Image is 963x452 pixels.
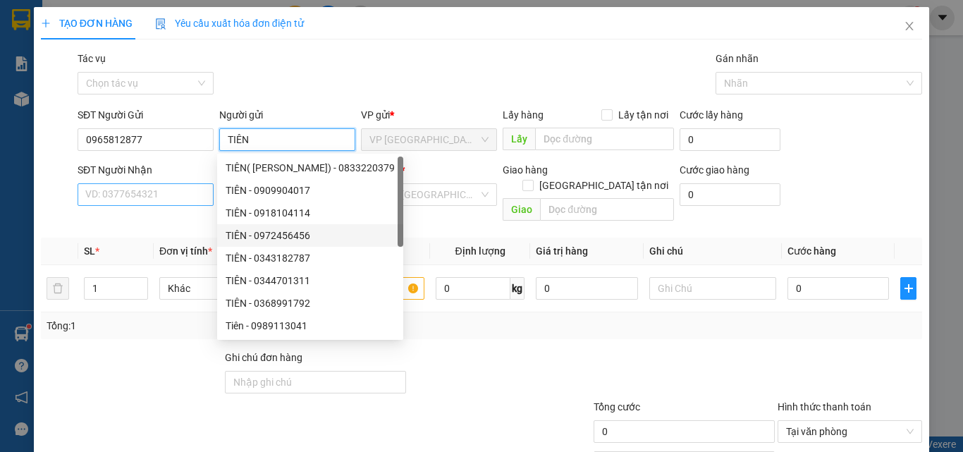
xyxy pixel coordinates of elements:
[901,283,916,294] span: plus
[455,245,505,257] span: Định lượng
[111,8,193,20] strong: ĐỒNG PHƯỚC
[4,102,86,111] span: In ngày:
[680,128,780,151] input: Cước lấy hàng
[5,8,68,71] img: logo
[41,18,51,28] span: plus
[226,273,395,288] div: TIÊN - 0344701311
[111,63,173,71] span: Hotline: 19001152
[217,247,403,269] div: TIÊN - 0343182787
[644,238,782,265] th: Ghi chú
[219,107,355,123] div: Người gửi
[503,198,540,221] span: Giao
[787,245,836,257] span: Cước hàng
[217,224,403,247] div: TIÊN - 0972456456
[78,162,214,178] div: SĐT Người Nhận
[226,160,395,176] div: TIÊN( [PERSON_NAME]) - 0833220379
[168,278,278,299] span: Khác
[111,23,190,40] span: Bến xe [GEOGRAPHIC_DATA]
[226,183,395,198] div: TIÊN - 0909904017
[778,401,871,413] label: Hình thức thanh toán
[78,107,214,123] div: SĐT Người Gửi
[155,18,304,29] span: Yêu cầu xuất hóa đơn điện tử
[217,314,403,337] div: Tiên - 0989113041
[503,164,548,176] span: Giao hàng
[226,228,395,243] div: TIÊN - 0972456456
[70,90,148,100] span: VPTB1309250004
[786,421,914,442] span: Tại văn phòng
[78,53,106,64] label: Tác vụ
[38,76,173,87] span: -----------------------------------------
[41,18,133,29] span: TẠO ĐƠN HÀNG
[503,109,544,121] span: Lấy hàng
[536,277,637,300] input: 0
[217,179,403,202] div: TIÊN - 0909904017
[594,401,640,413] span: Tổng cước
[369,129,489,150] span: VP Tân Biên
[680,109,743,121] label: Cước lấy hàng
[900,277,916,300] button: plus
[225,352,302,363] label: Ghi chú đơn hàng
[226,250,395,266] div: TIÊN - 0343182787
[534,178,674,193] span: [GEOGRAPHIC_DATA] tận nơi
[680,164,749,176] label: Cước giao hàng
[217,202,403,224] div: TIÊN - 0918104114
[680,183,780,206] input: Cước giao hàng
[226,295,395,311] div: TIÊN - 0368991792
[510,277,525,300] span: kg
[716,53,759,64] label: Gán nhãn
[31,102,86,111] span: 08:09:46 [DATE]
[503,128,535,150] span: Lấy
[159,245,212,257] span: Đơn vị tính
[217,269,403,292] div: TIÊN - 0344701311
[226,205,395,221] div: TIÊN - 0918104114
[155,18,166,30] img: icon
[47,277,69,300] button: delete
[217,157,403,179] div: TIÊN( AMY TUYỀN) - 0833220379
[904,20,915,32] span: close
[890,7,929,47] button: Close
[111,42,194,60] span: 01 Võ Văn Truyện, KP.1, Phường 2
[84,245,95,257] span: SL
[225,371,406,393] input: Ghi chú đơn hàng
[361,107,497,123] div: VP gửi
[540,198,674,221] input: Dọc đường
[47,318,373,334] div: Tổng: 1
[649,277,776,300] input: Ghi Chú
[613,107,674,123] span: Lấy tận nơi
[226,318,395,334] div: Tiên - 0989113041
[535,128,674,150] input: Dọc đường
[217,292,403,314] div: TIÊN - 0368991792
[536,245,588,257] span: Giá trị hàng
[4,91,147,99] span: [PERSON_NAME]:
